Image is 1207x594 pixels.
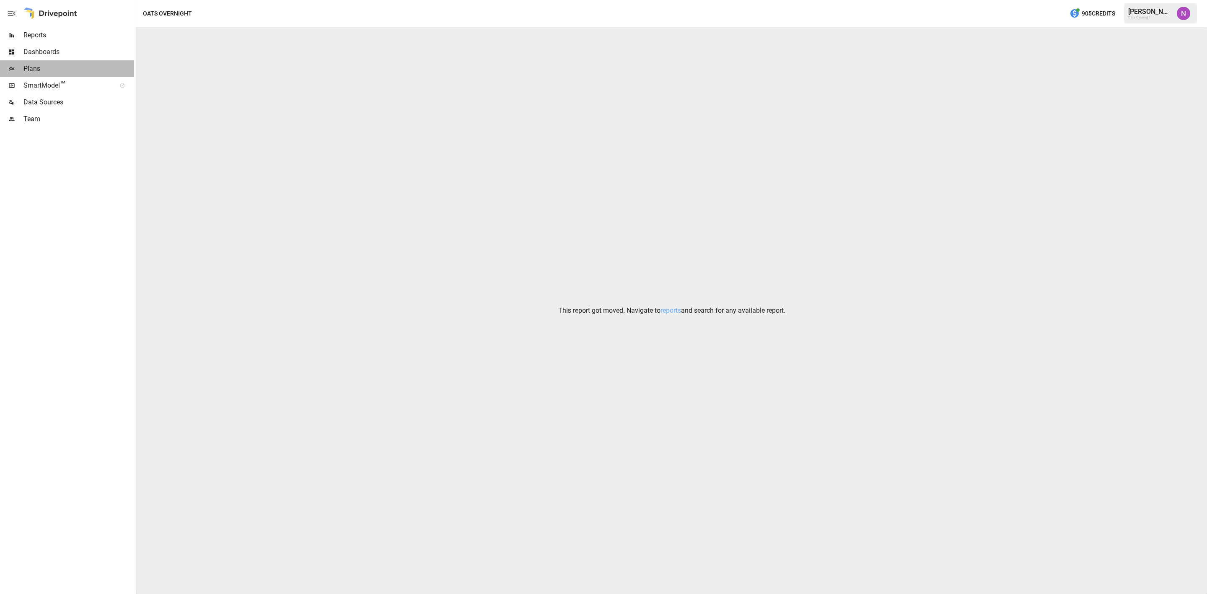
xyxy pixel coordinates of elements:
p: This report got moved. Navigate to and search for any available report. [558,306,785,316]
img: Nina McKinney [1177,7,1190,20]
button: 905Credits [1066,6,1119,21]
div: Oats Overnight [1128,16,1172,19]
span: Dashboards [23,47,134,57]
span: Data Sources [23,97,134,107]
span: Plans [23,64,134,74]
button: Nina McKinney [1172,2,1195,25]
a: reports [660,306,681,314]
div: [PERSON_NAME] [1128,8,1172,16]
span: Reports [23,30,134,40]
span: ™ [60,79,66,90]
span: SmartModel [23,80,111,91]
span: 905 Credits [1082,8,1115,19]
span: Team [23,114,134,124]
